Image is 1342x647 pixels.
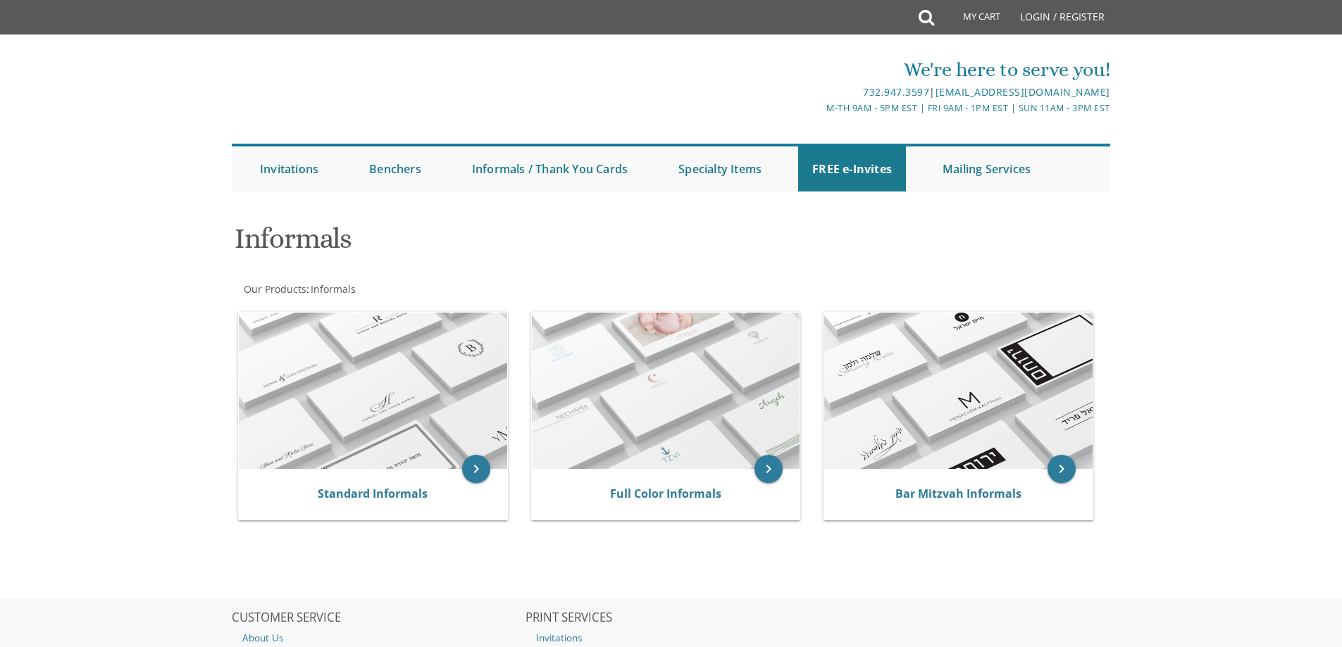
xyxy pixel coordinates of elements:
[232,629,523,647] a: About Us
[458,146,642,191] a: Informals / Thank You Cards
[610,486,721,501] a: Full Color Informals
[928,146,1045,191] a: Mailing Services
[235,223,809,265] h1: Informals
[754,455,783,483] a: keyboard_arrow_right
[895,486,1021,501] a: Bar Mitzvah Informals
[232,611,523,625] h2: CUSTOMER SERVICE
[664,146,776,191] a: Specialty Items
[309,282,356,296] a: Informals
[232,282,671,296] div: :
[863,85,929,99] a: 732.947.3597
[532,313,800,469] img: Full Color Informals
[311,282,356,296] span: Informals
[1048,455,1076,483] a: keyboard_arrow_right
[526,611,817,625] h2: PRINT SERVICES
[318,486,428,501] a: Standard Informals
[239,313,507,469] img: Standard Informals
[526,56,1110,84] div: We're here to serve you!
[933,1,1010,37] a: My Cart
[246,146,333,191] a: Invitations
[355,146,435,191] a: Benchers
[462,455,490,483] a: keyboard_arrow_right
[526,84,1110,101] div: |
[242,282,306,296] a: Our Products
[798,146,906,191] a: FREE e-Invites
[526,629,817,647] a: Invitations
[824,313,1093,469] img: Bar Mitzvah Informals
[526,101,1110,115] div: M-Th 9am - 5pm EST | Fri 9am - 1pm EST | Sun 11am - 3pm EST
[936,85,1110,99] a: [EMAIL_ADDRESS][DOMAIN_NAME]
